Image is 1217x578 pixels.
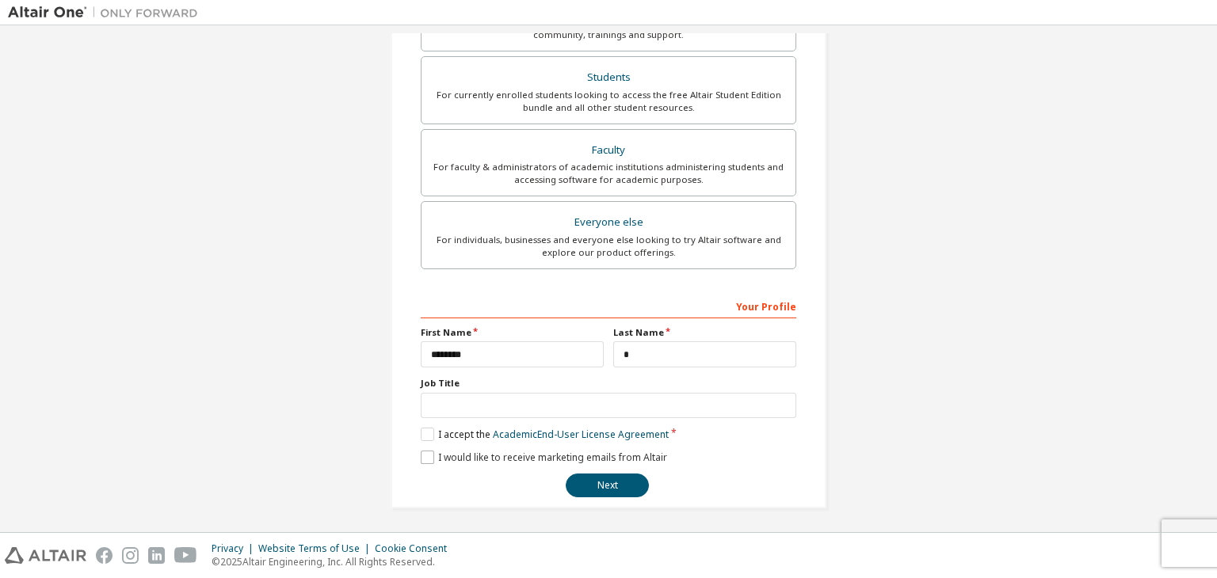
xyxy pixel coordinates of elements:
label: I would like to receive marketing emails from Altair [421,451,667,464]
img: altair_logo.svg [5,547,86,564]
p: © 2025 Altair Engineering, Inc. All Rights Reserved. [212,555,456,568]
label: Job Title [421,377,796,390]
div: For currently enrolled students looking to access the free Altair Student Edition bundle and all ... [431,89,786,114]
img: instagram.svg [122,547,139,564]
div: For faculty & administrators of academic institutions administering students and accessing softwa... [431,161,786,186]
div: Privacy [212,542,258,555]
div: Students [431,67,786,89]
div: Faculty [431,139,786,162]
div: Everyone else [431,211,786,234]
img: youtube.svg [174,547,197,564]
label: First Name [421,326,604,339]
div: For individuals, businesses and everyone else looking to try Altair software and explore our prod... [431,234,786,259]
img: linkedin.svg [148,547,165,564]
img: facebook.svg [96,547,113,564]
div: Website Terms of Use [258,542,375,555]
a: Academic End-User License Agreement [493,428,669,441]
div: Cookie Consent [375,542,456,555]
button: Next [566,473,649,497]
label: Last Name [613,326,796,339]
img: Altair One [8,5,206,21]
div: Your Profile [421,293,796,318]
label: I accept the [421,428,669,441]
